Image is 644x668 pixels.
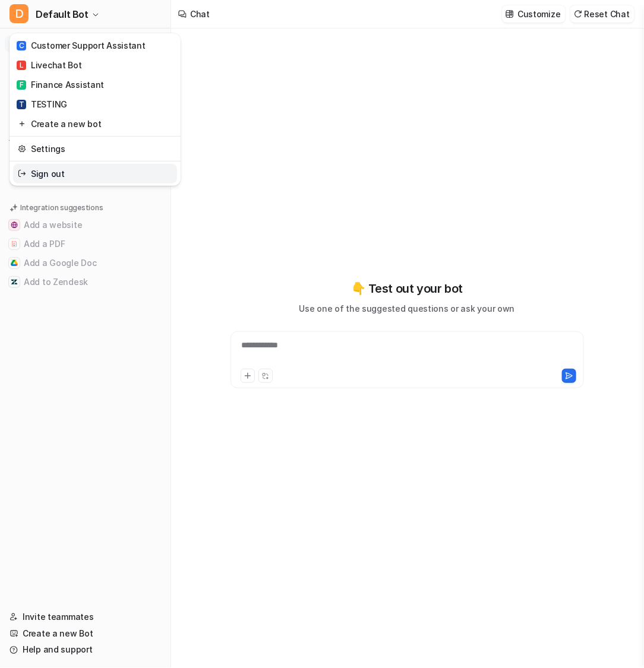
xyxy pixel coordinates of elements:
img: reset [18,118,26,130]
a: Sign out [13,164,177,183]
span: L [17,61,26,70]
div: Livechat Bot [17,59,82,71]
div: Finance Assistant [17,78,104,91]
a: Create a new bot [13,114,177,134]
span: D [10,4,29,23]
span: T [17,100,26,109]
span: C [17,41,26,50]
a: Settings [13,139,177,159]
span: Default Bot [36,6,89,23]
div: TESTING [17,98,67,110]
img: reset [18,143,26,155]
img: reset [18,167,26,180]
div: Customer Support Assistant [17,39,146,52]
div: DDefault Bot [10,33,181,186]
span: F [17,80,26,90]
